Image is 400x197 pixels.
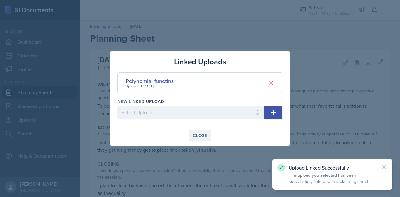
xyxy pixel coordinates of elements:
[126,83,174,89] div: Uploaded [DATE]
[174,56,226,67] h3: Linked Uploads
[289,165,376,171] p: Upload Linked Successfully
[126,77,174,85] div: Polynomial functins
[193,133,207,138] div: Close
[289,172,376,185] p: The upload you selected has been successfully linked to this planning sheet
[189,130,211,141] button: Close
[117,98,164,105] label: New Linked Upload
